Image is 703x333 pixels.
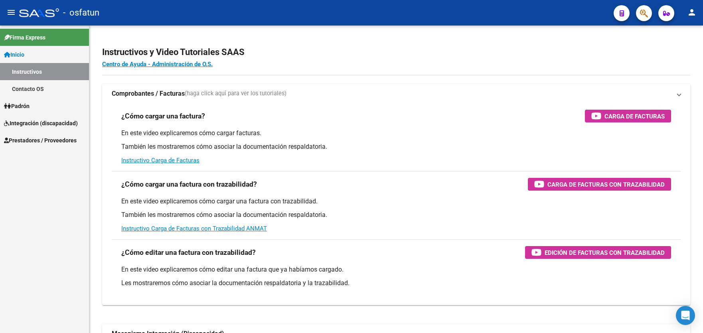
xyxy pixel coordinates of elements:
[121,247,256,258] h3: ¿Cómo editar una factura con trazabilidad?
[121,211,671,219] p: También les mostraremos cómo asociar la documentación respaldatoria.
[121,179,257,190] h3: ¿Cómo cargar una factura con trazabilidad?
[121,265,671,274] p: En este video explicaremos cómo editar una factura que ya habíamos cargado.
[102,84,690,103] mat-expansion-panel-header: Comprobantes / Facturas(haga click aquí para ver los tutoriales)
[121,279,671,288] p: Les mostraremos cómo asociar la documentación respaldatoria y la trazabilidad.
[4,119,78,128] span: Integración (discapacidad)
[121,197,671,206] p: En este video explicaremos cómo cargar una factura con trazabilidad.
[121,129,671,138] p: En este video explicaremos cómo cargar facturas.
[121,142,671,151] p: También les mostraremos cómo asociar la documentación respaldatoria.
[604,111,665,121] span: Carga de Facturas
[4,33,45,42] span: Firma Express
[585,110,671,122] button: Carga de Facturas
[121,157,199,164] a: Instructivo Carga de Facturas
[4,136,77,145] span: Prestadores / Proveedores
[545,248,665,258] span: Edición de Facturas con Trazabilidad
[528,178,671,191] button: Carga de Facturas con Trazabilidad
[63,4,99,22] span: - osfatun
[102,61,213,68] a: Centro de Ayuda - Administración de O.S.
[676,306,695,325] div: Open Intercom Messenger
[6,8,16,17] mat-icon: menu
[102,45,690,60] h2: Instructivos y Video Tutoriales SAAS
[525,246,671,259] button: Edición de Facturas con Trazabilidad
[185,89,286,98] span: (haga click aquí para ver los tutoriales)
[547,179,665,189] span: Carga de Facturas con Trazabilidad
[121,225,267,232] a: Instructivo Carga de Facturas con Trazabilidad ANMAT
[687,8,697,17] mat-icon: person
[4,50,24,59] span: Inicio
[112,89,185,98] strong: Comprobantes / Facturas
[102,103,690,305] div: Comprobantes / Facturas(haga click aquí para ver los tutoriales)
[121,110,205,122] h3: ¿Cómo cargar una factura?
[4,102,30,110] span: Padrón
